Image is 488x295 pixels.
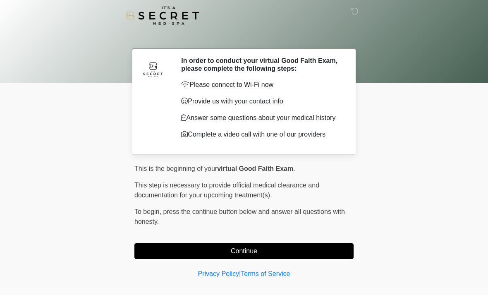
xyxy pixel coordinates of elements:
p: Answer some questions about your medical history [181,113,341,123]
p: Complete a video call with one of our providers [181,130,341,139]
a: Privacy Policy [198,270,239,277]
span: press the continue button below and answer all questions with honesty. [134,208,345,225]
strong: virtual Good Faith Exam [217,165,293,172]
span: This is the beginning of your [134,165,217,172]
h2: In order to conduct your virtual Good Faith Exam, please complete the following steps: [181,57,341,72]
h1: ‎ ‎ [128,30,360,45]
span: . [293,165,295,172]
button: Continue [134,243,354,259]
span: To begin, [134,208,163,215]
img: Agent Avatar [141,57,165,82]
span: This step is necessary to provide official medical clearance and documentation for your upcoming ... [134,182,319,199]
img: It's A Secret Med Spa Logo [126,6,199,25]
p: Provide us with your contact info [181,96,341,106]
p: Please connect to Wi-Fi now [181,80,341,90]
a: Terms of Service [241,270,290,277]
a: | [239,270,241,277]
